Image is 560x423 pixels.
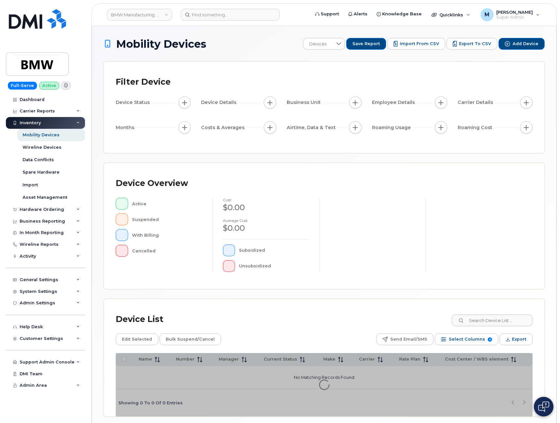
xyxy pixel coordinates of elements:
h4: Average cost [223,218,309,223]
span: Months [116,124,136,131]
button: Add Device [499,38,545,50]
button: Import from CSV [387,38,445,50]
div: $0.00 [223,202,309,213]
div: Active [132,198,202,210]
span: Employee Details [372,99,417,106]
span: Business Unit [287,99,323,106]
span: Edit Selected [122,334,152,344]
span: Roaming Usage [372,124,413,131]
span: Airtime, Data & Text [287,124,338,131]
span: Select Columns [449,334,485,344]
span: Mobility Devices [116,38,206,50]
span: Roaming Cost [458,124,494,131]
button: Save Report [346,38,386,50]
span: Import from CSV [400,41,439,47]
button: Bulk Suspend/Cancel [160,333,221,345]
span: Save Report [352,41,380,47]
div: $0.00 [223,223,309,234]
div: Cancelled [132,245,202,257]
span: Export [512,334,526,344]
button: Export [500,333,533,345]
span: Costs & Averages [201,124,246,131]
div: Device Overview [116,175,188,192]
span: Carrier Details [458,99,495,106]
div: Filter Device [116,74,171,91]
span: Bulk Suspend/Cancel [166,334,215,344]
span: Send Email/SMS [390,334,427,344]
h4: cost [223,198,309,202]
div: Suspended [132,213,202,225]
span: Device Status [116,99,152,106]
span: Export to CSV [459,41,491,47]
div: Device List [116,311,163,328]
div: Unsubsidized [239,260,308,272]
button: Send Email/SMS [376,333,433,345]
button: Select Columns 9 [435,333,498,345]
button: Export to CSV [447,38,497,50]
div: With Billing [132,229,202,241]
span: Device Details [201,99,238,106]
input: Search Device List ... [452,314,533,326]
span: 9 [488,337,492,342]
img: Open chat [538,401,549,412]
button: Edit Selected [116,333,158,345]
span: Add Device [513,41,538,47]
div: Subsidized [239,245,308,256]
span: Devices [303,38,332,50]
